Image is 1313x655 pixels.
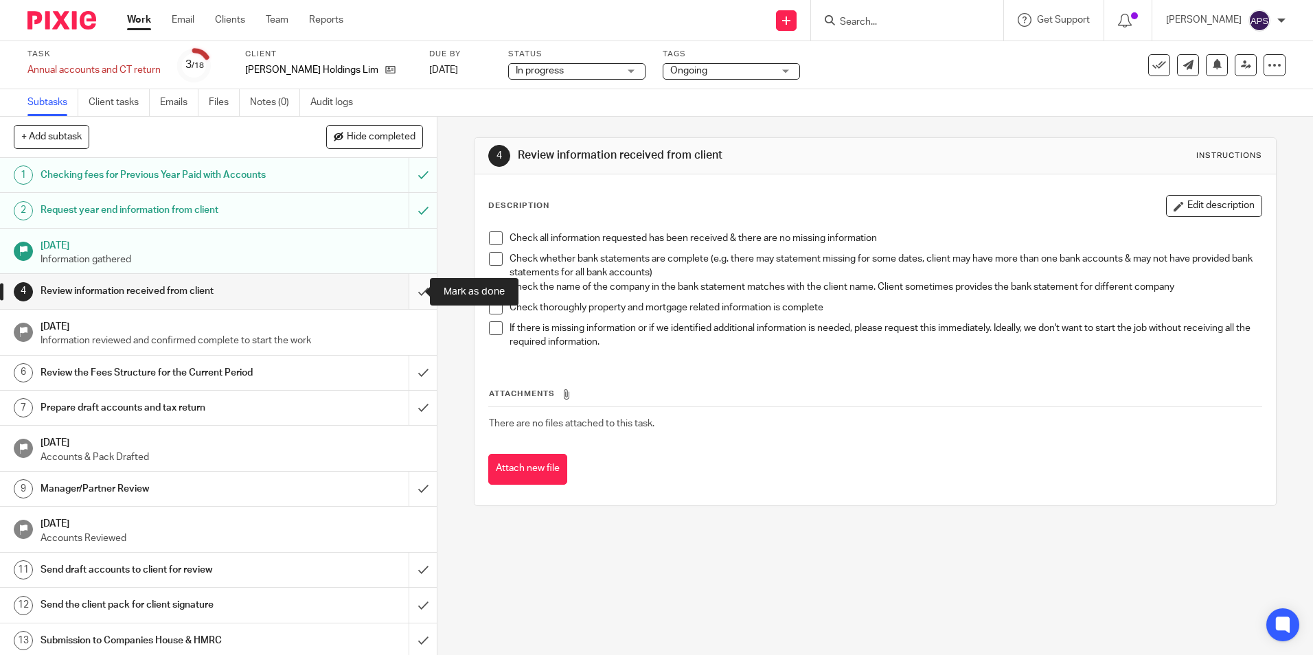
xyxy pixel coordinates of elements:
p: [PERSON_NAME] Holdings Limited [245,63,378,77]
button: + Add subtask [14,125,89,148]
p: Information reviewed and confirmed complete to start the work [41,334,424,347]
h1: Prepare draft accounts and tax return [41,398,277,418]
label: Tags [663,49,800,60]
label: Client [245,49,412,60]
input: Search [838,16,962,29]
div: 13 [14,631,33,650]
span: [DATE] [429,65,458,75]
p: [PERSON_NAME] [1166,13,1242,27]
div: 9 [14,479,33,498]
a: Emails [160,89,198,116]
button: Attach new file [488,454,567,485]
h1: Request year end information from client [41,200,277,220]
h1: Review information received from client [41,281,277,301]
div: 1 [14,165,33,185]
p: Check whether bank statements are complete (e.g. there may statement missing for some dates, clie... [510,252,1261,280]
label: Task [27,49,161,60]
p: Check all information requested has been received & there are no missing information [510,231,1261,245]
label: Status [508,49,646,60]
span: Hide completed [347,132,415,143]
h1: [DATE] [41,433,424,450]
a: Work [127,13,151,27]
span: Ongoing [670,66,707,76]
span: There are no files attached to this task. [489,419,654,428]
button: Edit description [1166,195,1262,217]
div: 7 [14,398,33,417]
p: Information gathered [41,253,424,266]
div: 4 [488,145,510,167]
div: 4 [14,282,33,301]
a: Email [172,13,194,27]
label: Due by [429,49,491,60]
div: 12 [14,596,33,615]
span: Get Support [1037,15,1090,25]
img: svg%3E [1248,10,1270,32]
p: If there is missing information or if we identified additional information is needed, please requ... [510,321,1261,349]
p: Description [488,200,549,211]
p: Accounts & Pack Drafted [41,450,424,464]
h1: [DATE] [41,514,424,531]
img: Pixie [27,11,96,30]
h1: Review the Fees Structure for the Current Period [41,363,277,383]
span: Attachments [489,390,555,398]
a: Team [266,13,288,27]
h1: Send the client pack for client signature [41,595,277,615]
small: /18 [192,62,204,69]
a: Client tasks [89,89,150,116]
a: Notes (0) [250,89,300,116]
div: Annual accounts and CT return [27,63,161,77]
h1: Manager/Partner Review [41,479,277,499]
h1: Checking fees for Previous Year Paid with Accounts [41,165,277,185]
h1: Send draft accounts to client for review [41,560,277,580]
h1: Review information received from client [518,148,904,163]
a: Files [209,89,240,116]
a: Subtasks [27,89,78,116]
p: Accounts Reviewed [41,531,424,545]
button: Hide completed [326,125,423,148]
div: 3 [185,57,204,73]
h1: [DATE] [41,317,424,334]
span: In progress [516,66,564,76]
a: Reports [309,13,343,27]
a: Clients [215,13,245,27]
h1: [DATE] [41,235,424,253]
div: Instructions [1196,150,1262,161]
h1: Submission to Companies House & HMRC [41,630,277,651]
div: 6 [14,363,33,382]
div: 2 [14,201,33,220]
p: Check the name of the company in the bank statement matches with the client name. Client sometime... [510,280,1261,294]
a: Audit logs [310,89,363,116]
p: Check thoroughly property and mortgage related information is complete [510,301,1261,314]
div: 11 [14,560,33,579]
